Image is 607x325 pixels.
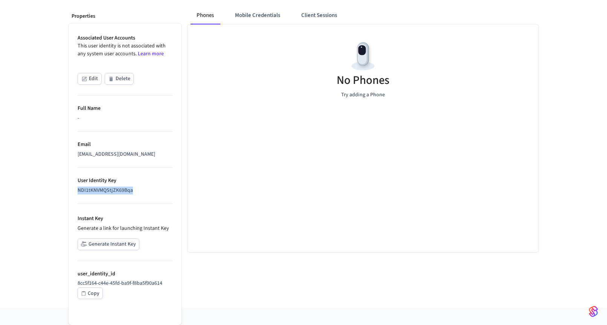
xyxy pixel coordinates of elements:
button: Mobile Credentials [229,6,286,24]
p: Full Name [78,105,172,112]
div: - [78,114,172,122]
button: Copy [78,287,103,299]
a: Learn more [138,50,164,58]
p: User Identity Key [78,177,172,185]
button: Delete [105,73,134,85]
p: This user identity is not associated with any system user accounts. [78,42,172,58]
button: Client Sessions [295,6,343,24]
h5: No Phones [337,73,389,88]
button: Generate Instant Key [78,238,139,250]
p: 8cc5f164-c44e-45fd-ba9f-f8ba5f90a614 [78,279,172,287]
div: Copy [88,289,99,298]
p: Generate a link for launching Instant Key [78,225,172,232]
p: Associated User Accounts [78,34,172,42]
button: Phones [191,6,220,24]
div: NDI1tKNVMQStjZK69Bqa [78,187,172,194]
p: user_identity_id [78,270,172,278]
p: Instant Key [78,215,172,223]
img: Devices Empty State [346,39,380,73]
img: SeamLogoGradient.69752ec5.svg [589,305,598,317]
p: Try adding a Phone [341,91,385,99]
button: Edit [78,73,102,85]
p: Properties [72,12,178,20]
div: [EMAIL_ADDRESS][DOMAIN_NAME] [78,150,172,158]
p: Email [78,141,172,149]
